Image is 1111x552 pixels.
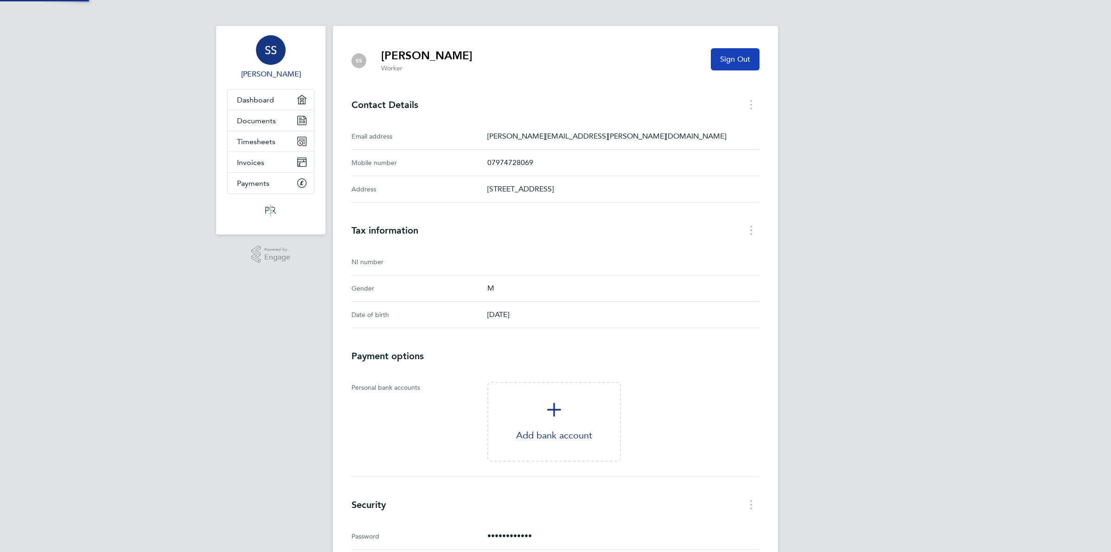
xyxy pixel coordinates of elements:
[351,309,487,320] div: Date of birth
[227,35,314,80] a: SS[PERSON_NAME]
[487,157,760,168] p: 07974728069
[720,55,750,64] span: Sign Out
[228,89,314,110] a: Dashboard
[487,131,760,142] p: [PERSON_NAME][EMAIL_ADDRESS][PERSON_NAME][DOMAIN_NAME]
[264,246,290,254] span: Powered by
[381,48,472,63] h2: [PERSON_NAME]
[743,97,760,112] button: Contact Details menu
[487,283,760,294] p: M
[351,256,487,267] div: NI number
[711,48,760,70] button: Sign Out
[351,382,487,469] div: Personal bank accounts
[237,179,269,188] span: Payments
[381,64,472,73] p: Worker
[237,95,274,104] span: Dashboard
[351,184,487,195] div: Address
[487,382,621,462] a: 'Add bank account'
[227,69,314,80] span: Simon Stanford-Davis
[351,531,487,542] div: Password
[743,223,760,237] button: Tax information menu
[351,131,487,142] div: Email address
[743,497,760,512] button: Security menu
[351,53,366,68] div: Simon Stanford-Davis
[237,116,276,125] span: Documents
[251,246,291,263] a: Powered byEngage
[356,57,362,64] span: SS
[351,157,487,168] div: Mobile number
[228,173,314,193] a: Payments
[228,110,314,131] a: Documents
[487,309,760,320] p: [DATE]
[488,430,620,441] p: Add bank account
[228,152,314,172] a: Invoices
[262,203,279,218] img: psrsolutions-logo-retina.png
[487,531,760,542] p: ••••••••••••
[237,137,275,146] span: Timesheets
[487,184,760,195] p: [STREET_ADDRESS]
[227,203,314,218] a: Go to home page
[351,99,760,110] h3: Contact Details
[265,44,277,56] span: SS
[351,499,760,510] h3: Security
[351,225,760,236] h3: Tax information
[228,131,314,152] a: Timesheets
[216,26,326,235] nav: Main navigation
[237,158,264,167] span: Invoices
[351,283,487,294] div: Gender
[264,254,290,261] span: Engage
[351,350,760,362] h3: Payment options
